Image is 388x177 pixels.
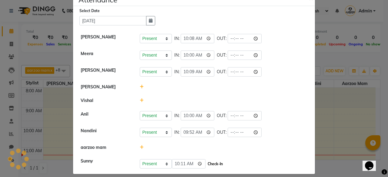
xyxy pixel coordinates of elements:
span: IN: [174,52,179,58]
span: IN: [174,113,179,119]
label: Select Date [79,8,100,14]
span: OUT: [217,35,226,42]
div: [PERSON_NAME] [76,67,135,77]
span: IN: [174,69,179,75]
div: Meera [76,51,135,60]
span: OUT: [217,52,226,58]
div: [PERSON_NAME] [76,84,135,90]
button: Check-In [206,160,224,168]
input: Select date [79,16,146,25]
span: IN: [174,129,179,136]
div: aarzoo mam [76,144,135,151]
span: OUT: [217,129,226,136]
div: [PERSON_NAME] [76,34,135,43]
iframe: chat widget [363,153,382,171]
div: Anil [76,111,135,120]
div: Nandini [76,128,135,137]
span: OUT: [217,69,226,75]
span: IN: [174,35,179,42]
span: OUT: [217,113,226,119]
div: Vishal [76,97,135,104]
div: Sunny [76,158,135,169]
